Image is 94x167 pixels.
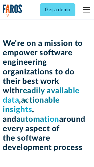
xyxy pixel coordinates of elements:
a: Get a demo [40,3,75,16]
span: actionable insights [3,96,60,114]
img: Logo of the analytics and reporting company Faros. [3,4,22,17]
div: menu [79,2,91,17]
a: home [3,4,22,17]
span: automation [16,115,59,123]
h1: We're on a mission to empower software engineering organizations to do their best work with , , a... [3,39,91,152]
span: readily available data [3,87,80,104]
